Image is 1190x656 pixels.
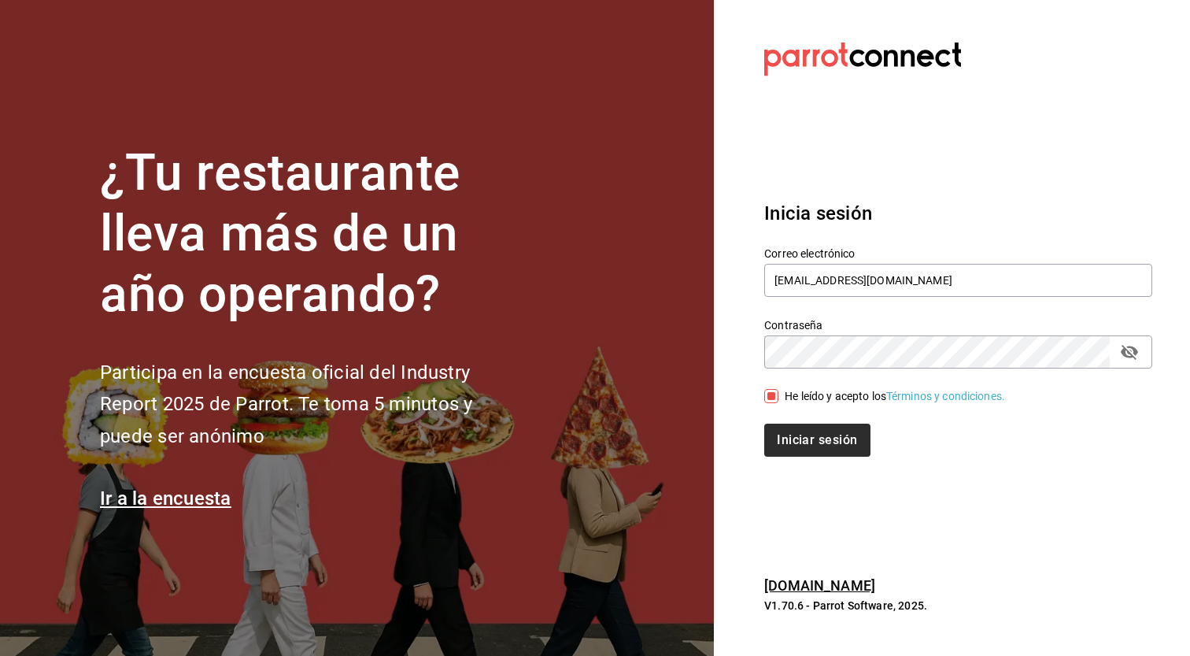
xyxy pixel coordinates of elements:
[764,320,1152,331] label: Contraseña
[100,143,525,324] h1: ¿Tu restaurante lleva más de un año operando?
[886,390,1005,402] a: Términos y condiciones.
[100,357,525,453] h2: Participa en la encuesta oficial del Industry Report 2025 de Parrot. Te toma 5 minutos y puede se...
[100,487,231,510] a: Ir a la encuesta
[764,424,870,457] button: Iniciar sesión
[764,248,1152,259] label: Correo electrónico
[1116,339,1143,365] button: passwordField
[764,577,875,594] a: [DOMAIN_NAME]
[764,199,1152,228] h3: Inicia sesión
[785,388,1005,405] div: He leído y acepto los
[764,598,1152,613] p: V1.70.6 - Parrot Software, 2025.
[764,264,1152,297] input: Ingresa tu correo electrónico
